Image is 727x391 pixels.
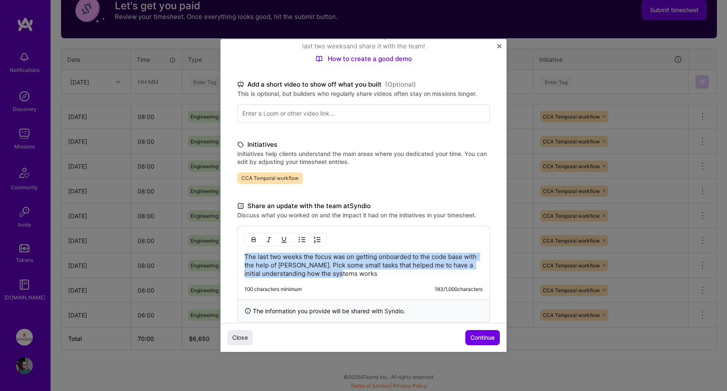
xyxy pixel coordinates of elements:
img: How to create a good demo [316,55,323,62]
label: Initiatives help clients understand the main areas where you dedicated your time. You can edit by... [237,150,490,166]
img: OL [314,236,321,243]
a: How to create a good demo [316,55,412,63]
span: CCA Temporal workflow [237,172,303,184]
img: UL [299,236,305,243]
button: Continue [465,330,500,345]
label: Discuss what you worked on and the impact it had on the initiatives in your timesheet. [237,211,490,219]
img: Bold [250,236,257,243]
div: 183 / 1,000 characters [435,286,483,293]
i: icon TvBlack [237,80,244,90]
label: This is optional, but builders who regularly share videos often stay on missions longer. [237,90,490,98]
button: Close [497,44,501,53]
i: icon InfoBlack [244,306,251,315]
span: Close [232,333,248,342]
label: Add a short video to show off what you built [237,79,490,90]
label: Share an update with the team at Syndio [237,201,490,211]
i: icon DocumentBlack [237,201,244,211]
img: Italic [265,236,272,243]
button: Close [227,330,253,345]
p: The last two weeks the focus was on getting onboarded to the code base with the help of [PERSON_N... [244,253,483,278]
i: icon TagBlack [237,140,244,150]
span: Continue [470,333,495,342]
p: Take a moment to reflect on what you've built over the last two weeks and share it with the team! [279,31,448,51]
input: Enter a Loom or other video link... [237,104,490,123]
div: 100 characters minimum [244,286,302,293]
label: Initiatives [237,140,490,150]
div: The information you provide will be shared with Syndio . [237,299,490,322]
img: Underline [281,236,287,243]
span: (Optional) [385,79,416,90]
